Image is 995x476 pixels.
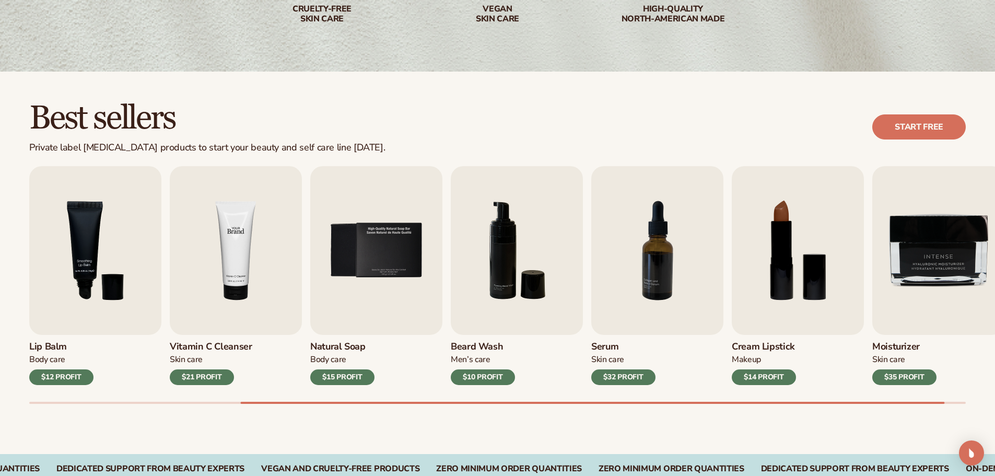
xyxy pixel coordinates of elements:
[261,464,419,474] div: Vegan and Cruelty-Free Products
[56,464,244,474] div: DEDICATED SUPPORT FROM BEAUTY EXPERTS
[451,369,515,385] div: $10 PROFIT
[451,341,515,353] h3: Beard Wash
[310,354,374,365] div: Body Care
[591,369,655,385] div: $32 PROFIT
[29,166,161,385] a: 3 / 9
[29,142,385,154] div: Private label [MEDICAL_DATA] products to start your beauty and self care line [DATE].
[732,341,796,353] h3: Cream Lipstick
[606,4,740,24] div: High-quality North-american made
[310,341,374,353] h3: Natural Soap
[732,166,864,385] a: 8 / 9
[872,341,937,353] h3: Moisturizer
[872,354,937,365] div: Skin Care
[436,464,582,474] div: Zero Minimum Order QuantitieS
[591,354,655,365] div: Skin Care
[255,4,389,24] div: Cruelty-free skin care
[29,369,93,385] div: $12 PROFIT
[170,166,302,385] a: 4 / 9
[761,464,949,474] div: Dedicated Support From Beauty Experts
[451,354,515,365] div: Men’s Care
[29,341,93,353] h3: Lip Balm
[591,341,655,353] h3: Serum
[599,464,744,474] div: Zero Minimum Order QuantitieS
[732,369,796,385] div: $14 PROFIT
[872,369,937,385] div: $35 PROFIT
[29,101,385,136] h2: Best sellers
[431,4,565,24] div: Vegan skin care
[170,369,234,385] div: $21 PROFIT
[170,354,252,365] div: Skin Care
[959,440,984,466] div: Open Intercom Messenger
[310,369,374,385] div: $15 PROFIT
[732,354,796,365] div: Makeup
[29,354,93,365] div: Body Care
[451,166,583,385] a: 6 / 9
[170,166,302,335] img: Shopify Image 5
[310,166,442,385] a: 5 / 9
[591,166,723,385] a: 7 / 9
[872,114,966,140] a: Start free
[170,341,252,353] h3: Vitamin C Cleanser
